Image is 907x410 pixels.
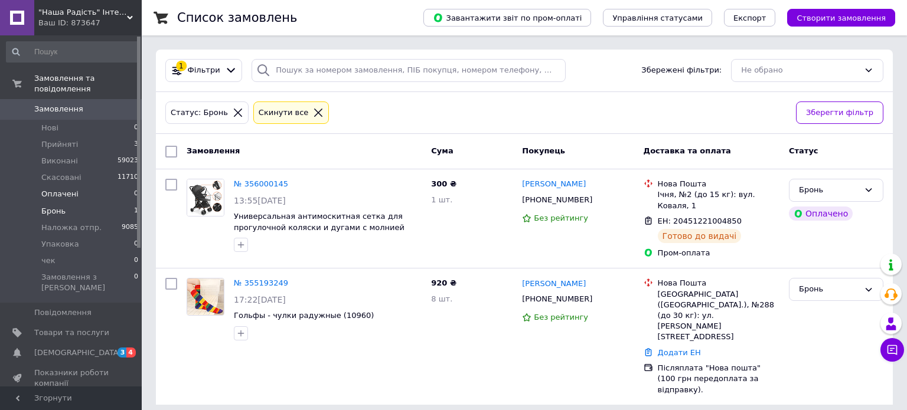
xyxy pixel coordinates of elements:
div: Не обрано [741,64,859,77]
span: Бронь [41,206,66,217]
a: Створити замовлення [775,13,895,22]
span: Наложка отпр. [41,222,102,233]
span: Фільтри [188,65,220,76]
div: Cкинути все [256,107,311,119]
a: [PERSON_NAME] [522,179,586,190]
span: ЕН: 20451221004850 [658,217,742,225]
span: Скасовані [41,172,81,183]
span: Упаковка [41,239,79,250]
span: 1 шт. [431,195,452,204]
span: [PHONE_NUMBER] [522,195,592,204]
span: 920 ₴ [431,278,456,287]
span: Виконані [41,156,78,166]
a: [PERSON_NAME] [522,278,586,290]
div: Статус: Бронь [168,107,230,119]
div: Ваш ID: 873647 [38,18,142,28]
div: Готово до видачі [658,229,742,243]
span: Створити замовлення [797,14,886,22]
span: Без рейтингу [534,313,588,322]
span: Замовлення [34,104,83,114]
span: Товари та послуги [34,327,109,338]
div: Пром-оплата [658,248,779,258]
span: Управління статусами [612,14,703,22]
span: [PHONE_NUMBER] [522,294,592,303]
span: Замовлення з [PERSON_NAME] [41,272,134,293]
span: Замовлення [187,146,240,155]
img: Фото товару [187,179,224,215]
span: 300 ₴ [431,179,456,188]
span: 0 [134,123,138,133]
div: Післяплата "Нова пошта" (100 грн передоплата за відправку). [658,363,779,395]
span: 0 [134,272,138,293]
span: Експорт [733,14,766,22]
a: № 355193249 [234,278,288,287]
span: Повідомлення [34,307,92,318]
span: Доставка та оплата [644,146,731,155]
button: Експорт [724,9,776,27]
a: Гольфы - чулки радужные (10960) [234,311,374,320]
span: 11710 [118,172,138,183]
a: Фото товару [187,179,224,217]
span: чек [41,255,56,266]
span: Збережені фільтри: [641,65,722,76]
div: Нова Пошта [658,179,779,189]
div: Нова Пошта [658,278,779,288]
span: Статус [789,146,818,155]
button: Завантажити звіт по пром-оплаті [423,9,591,27]
input: Пошук [6,41,139,63]
span: Замовлення та повідомлення [34,73,142,94]
span: "Наша Радість" Інтернет-магазин [38,7,127,18]
span: Покупець [522,146,565,155]
span: Оплачені [41,189,79,199]
button: Чат з покупцем [880,338,904,362]
span: Завантажити звіт по пром-оплаті [433,12,582,23]
span: Зберегти фільтр [806,107,873,119]
div: Ічня, №2 (до 15 кг): вул. Коваля, 1 [658,189,779,211]
div: Бронь [799,184,859,196]
span: 3 [134,139,138,150]
span: 3 [118,347,127,357]
a: Универсальная антимоскитная сетка для прогулочной коляски и дугами с молнией посередине [234,212,404,242]
span: Без рейтингу [534,214,588,222]
a: № 356000145 [234,179,288,188]
div: Бронь [799,283,859,296]
span: 17:22[DATE] [234,295,286,304]
div: [GEOGRAPHIC_DATA] ([GEOGRAPHIC_DATA].), №288 (до 30 кг): ул. [PERSON_NAME][STREET_ADDRESS] [658,289,779,343]
button: Зберегти фільтр [796,101,883,124]
span: 0 [134,255,138,266]
a: Додати ЕН [658,348,701,357]
span: 8 шт. [431,294,452,303]
input: Пошук за номером замовлення, ПІБ покупця, номером телефону, Email, номером накладної [252,59,566,82]
div: 1 [176,61,187,71]
span: 0 [134,189,138,199]
img: Фото товару [187,278,224,315]
span: 0 [134,239,138,250]
span: Нові [41,123,58,133]
span: Показники роботи компанії [34,368,109,389]
span: 4 [126,347,136,357]
div: Оплачено [789,206,853,221]
span: 9085 [122,222,138,233]
span: 13:55[DATE] [234,196,286,205]
span: Прийняті [41,139,78,150]
a: Фото товару [187,278,224,316]
button: Створити замовлення [787,9,895,27]
span: Cума [431,146,453,155]
button: Управління статусами [603,9,712,27]
span: 1 [134,206,138,217]
h1: Список замовлень [177,11,297,25]
span: [DEMOGRAPHIC_DATA] [34,347,122,358]
span: 59023 [118,156,138,166]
